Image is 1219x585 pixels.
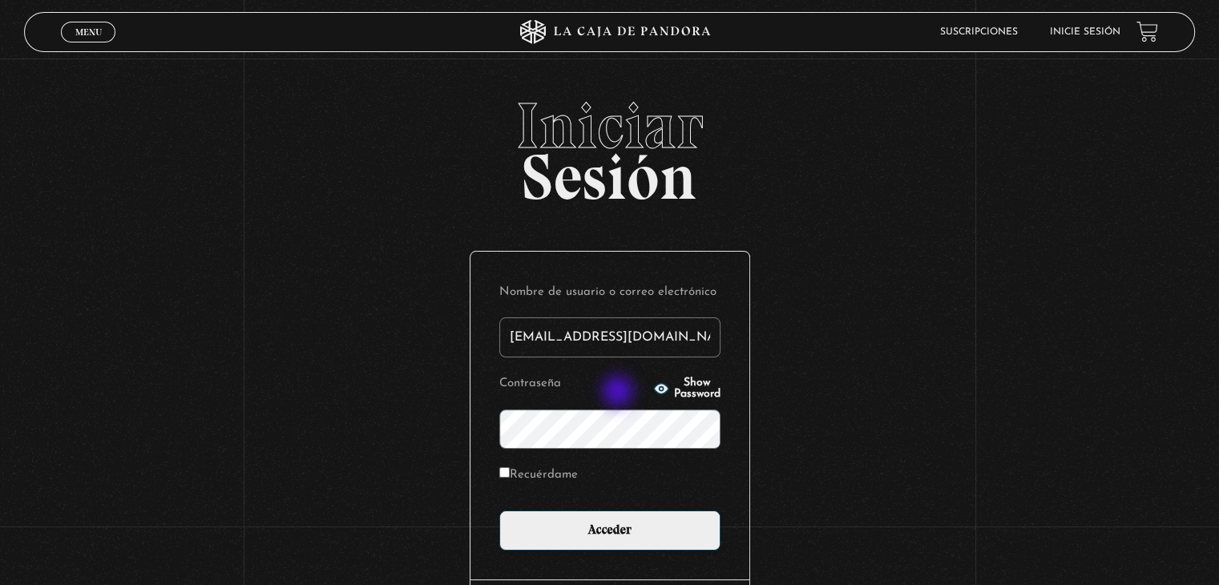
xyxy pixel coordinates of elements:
[70,40,107,51] span: Cerrar
[653,377,721,400] button: Show Password
[499,372,648,397] label: Contraseña
[499,280,721,305] label: Nombre de usuario o correo electrónico
[24,94,1194,158] span: Iniciar
[1136,21,1158,42] a: View your shopping cart
[940,27,1018,37] a: Suscripciones
[499,463,578,488] label: Recuérdame
[1050,27,1120,37] a: Inicie sesión
[499,467,510,478] input: Recuérdame
[75,27,102,37] span: Menu
[24,94,1194,196] h2: Sesión
[674,377,721,400] span: Show Password
[499,510,721,551] input: Acceder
